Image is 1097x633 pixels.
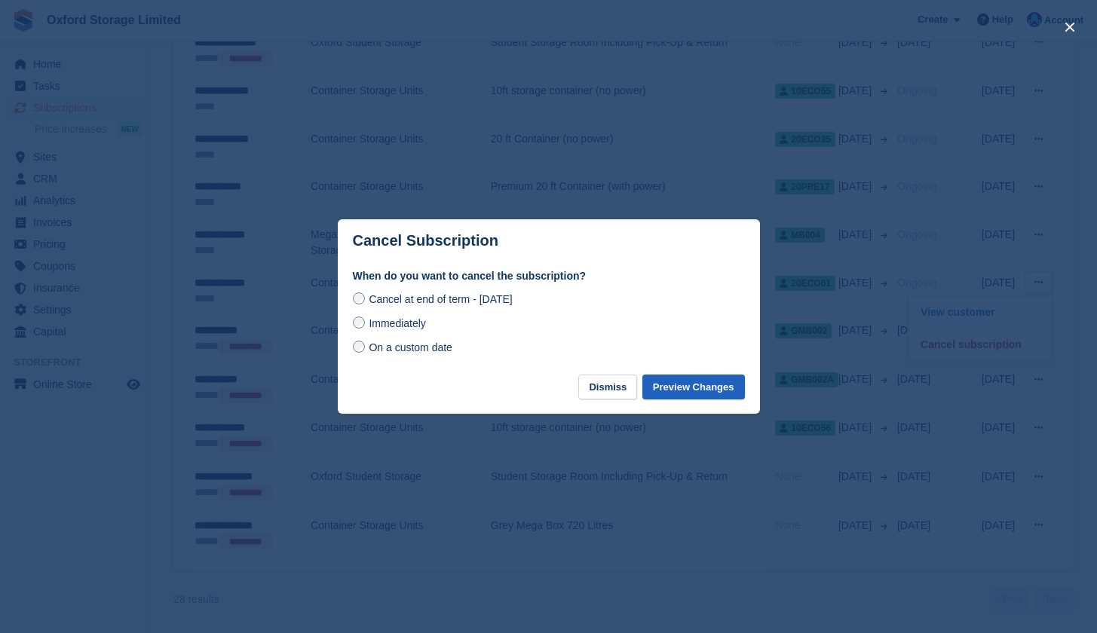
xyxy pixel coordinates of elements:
button: close [1058,15,1082,39]
input: Immediately [353,316,365,329]
span: On a custom date [369,341,452,353]
button: Preview Changes [642,375,745,399]
label: When do you want to cancel the subscription? [353,268,745,284]
span: Immediately [369,317,425,329]
span: Cancel at end of term - [DATE] [369,293,512,305]
input: Cancel at end of term - [DATE] [353,292,365,304]
input: On a custom date [353,341,365,353]
p: Cancel Subscription [353,232,498,249]
button: Dismiss [578,375,637,399]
